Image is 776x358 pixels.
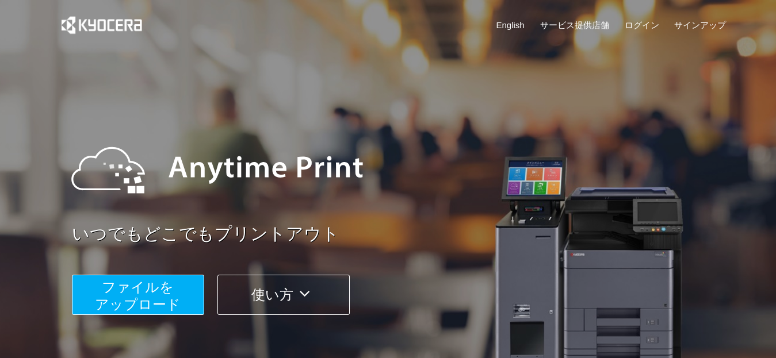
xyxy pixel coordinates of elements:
[674,19,726,31] a: サインアップ
[72,222,733,247] a: いつでもどこでもプリントアウト
[496,19,525,31] a: English
[95,279,181,312] span: ファイルを ​​アップロード
[217,275,350,315] button: 使い方
[625,19,659,31] a: ログイン
[540,19,609,31] a: サービス提供店舗
[72,275,204,315] button: ファイルを​​アップロード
